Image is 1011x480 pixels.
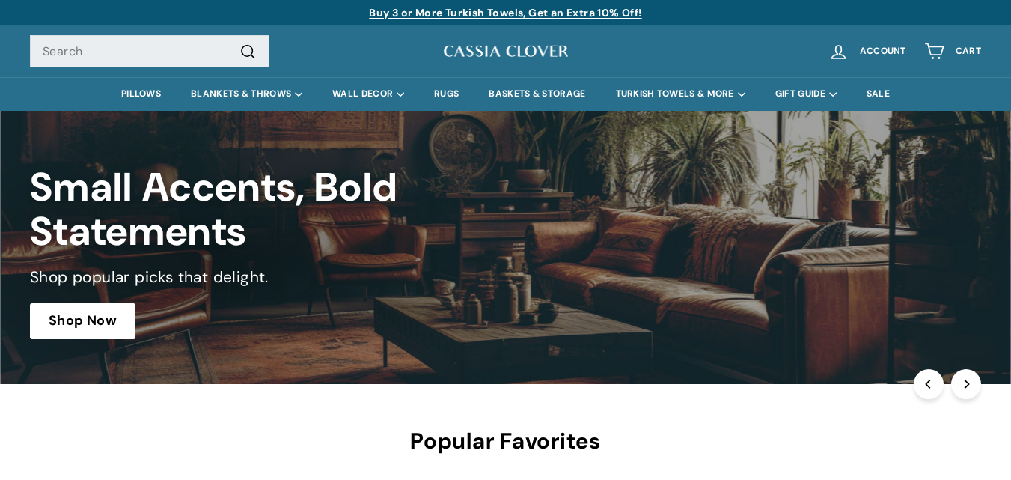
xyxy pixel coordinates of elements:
[474,77,600,111] a: BASKETS & STORAGE
[951,369,981,399] button: Next
[915,29,990,73] a: Cart
[852,77,905,111] a: SALE
[819,29,915,73] a: Account
[369,6,641,19] a: Buy 3 or More Turkish Towels, Get an Extra 10% Off!
[914,369,944,399] button: Previous
[317,77,419,111] summary: WALL DECOR
[760,77,852,111] summary: GIFT GUIDE
[956,46,981,56] span: Cart
[176,77,317,111] summary: BLANKETS & THROWS
[860,46,906,56] span: Account
[601,77,760,111] summary: TURKISH TOWELS & MORE
[30,429,981,454] h2: Popular Favorites
[106,77,176,111] a: PILLOWS
[419,77,474,111] a: RUGS
[30,35,269,68] input: Search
